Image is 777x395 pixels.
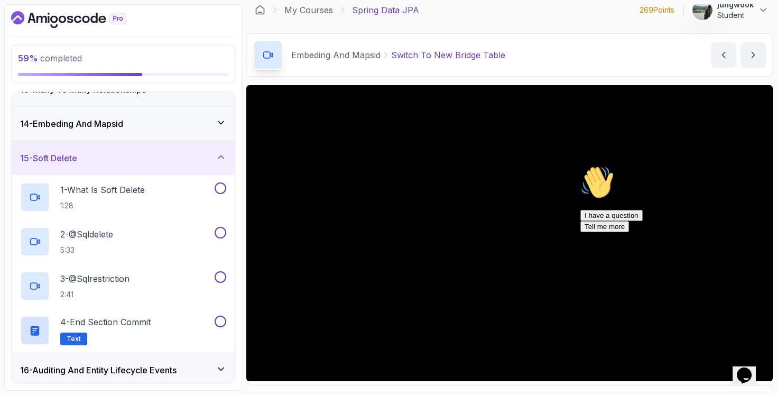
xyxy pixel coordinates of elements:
[733,353,766,384] iframe: chat widget
[291,49,381,61] p: Embeding And Mapsid
[717,10,754,21] p: Student
[391,49,505,61] p: Switch To New Bridge Table
[20,152,77,164] h3: 15 - Soft Delete
[20,117,123,130] h3: 14 - Embeding And Mapsid
[60,200,145,211] p: 1:28
[640,5,674,15] p: 269 Points
[60,245,113,255] p: 5:33
[4,4,195,71] div: 👋Hi! How can we help?I have a questionTell me more
[60,228,113,241] p: 2 - @Sqldelete
[11,11,151,28] a: Dashboard
[4,60,53,71] button: Tell me more
[20,271,226,301] button: 3-@Sqlrestriction2:41
[18,53,38,63] span: 59 %
[20,227,226,256] button: 2-@Sqldelete5:33
[12,107,235,141] button: 14-Embeding And Mapsid
[20,316,226,345] button: 4-End Section CommitText
[20,182,226,212] button: 1-What Is Soft Delete1:28
[352,4,419,16] p: Spring Data JPA
[4,32,105,40] span: Hi! How can we help?
[12,141,235,175] button: 15-Soft Delete
[18,53,82,63] span: completed
[67,335,81,343] span: Text
[60,289,129,300] p: 2:41
[20,364,177,376] h3: 16 - Auditing And Entity Lifecycle Events
[246,85,773,381] iframe: 7 - Switch To New Bridge Table
[60,183,145,196] p: 1 - What Is Soft Delete
[60,272,129,285] p: 3 - @Sqlrestriction
[711,42,736,68] button: previous content
[4,49,67,60] button: I have a question
[576,161,766,347] iframe: chat widget
[4,4,38,38] img: :wave:
[741,42,766,68] button: next content
[12,353,235,387] button: 16-Auditing And Entity Lifecycle Events
[284,4,333,16] a: My Courses
[60,316,151,328] p: 4 - End Section Commit
[255,5,265,15] a: Dashboard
